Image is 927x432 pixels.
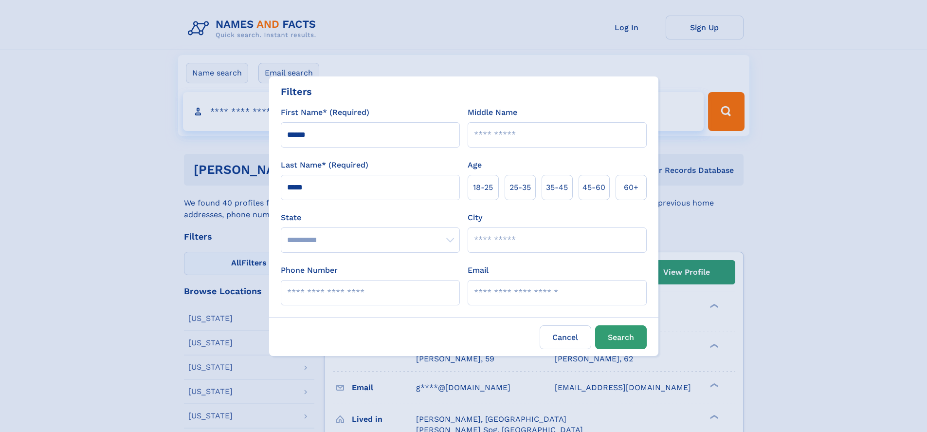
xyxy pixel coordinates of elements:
span: 60+ [624,182,638,193]
label: Age [468,159,482,171]
label: First Name* (Required) [281,107,369,118]
span: 45‑60 [582,182,605,193]
label: Phone Number [281,264,338,276]
button: Search [595,325,647,349]
label: State [281,212,460,224]
div: Filters [281,84,312,99]
label: Cancel [540,325,591,349]
span: 25‑35 [509,182,531,193]
label: Middle Name [468,107,517,118]
label: City [468,212,482,224]
span: 35‑45 [546,182,568,193]
span: 18‑25 [473,182,493,193]
label: Email [468,264,489,276]
label: Last Name* (Required) [281,159,368,171]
